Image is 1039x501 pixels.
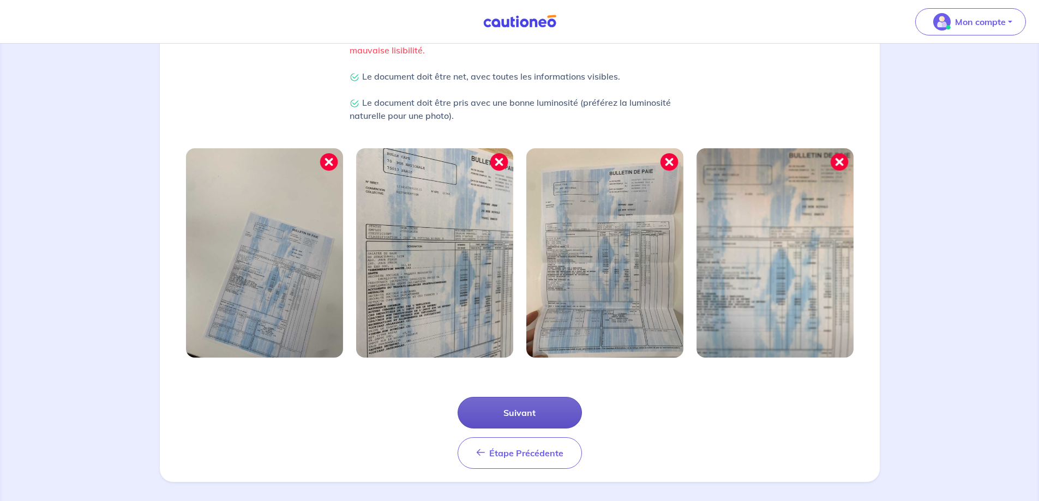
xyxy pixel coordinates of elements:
[458,397,582,428] button: Suivant
[915,8,1026,35] button: illu_account_valid_menu.svgMon compte
[350,70,690,122] p: Le document doit être net, avec toutes les informations visibles. Le document doit être pris avec...
[350,73,359,82] img: Check
[489,448,563,458] span: Étape Précédente
[696,148,854,358] img: Image mal cadrée 4
[479,15,561,28] img: Cautioneo
[186,148,343,358] img: Image mal cadrée 1
[955,15,1006,28] p: Mon compte
[933,13,951,31] img: illu_account_valid_menu.svg
[356,148,513,358] img: Image mal cadrée 2
[350,99,359,108] img: Check
[458,437,582,469] button: Étape Précédente
[526,148,683,358] img: Image mal cadrée 3
[350,31,690,57] p: Le document est trop flou, sale, abîmé ou tout élément provoquant une mauvaise lisibilité.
